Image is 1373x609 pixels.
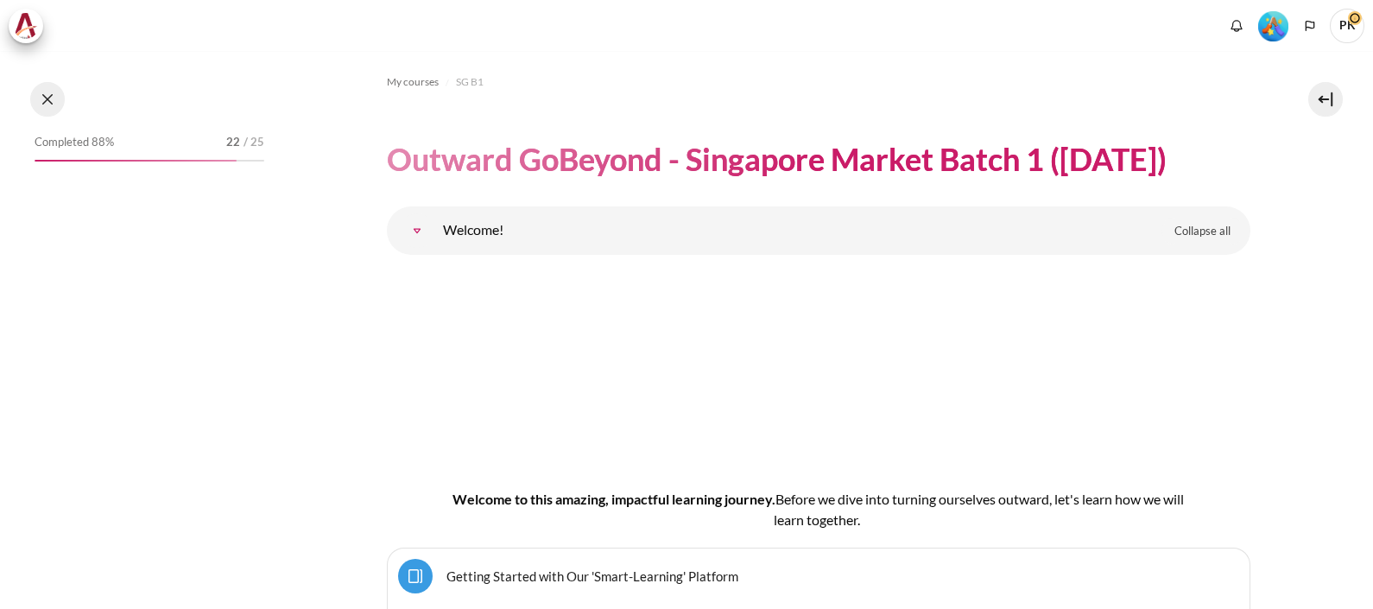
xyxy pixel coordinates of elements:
[9,9,52,43] a: Architeck Architeck
[774,491,1184,528] span: efore we dive into turning ourselves outward, let's learn how we will learn together.
[1297,13,1323,39] button: Languages
[442,489,1195,530] h4: Welcome to this amazing, impactful learning journey.
[14,13,38,39] img: Architeck
[1251,10,1295,41] a: Level #5
[456,74,484,90] span: SG B1
[1330,9,1364,43] a: User menu
[244,134,264,151] span: / 25
[387,74,439,90] span: My courses
[1258,11,1288,41] img: Level #5
[387,139,1167,180] h1: Outward GoBeyond - Singapore Market Batch 1 ([DATE])
[1224,13,1250,39] div: Show notification window with no new notifications
[387,68,1250,96] nav: Navigation bar
[1161,217,1243,246] a: Collapse all
[1174,223,1231,240] span: Collapse all
[35,160,237,162] div: 88%
[35,134,114,151] span: Completed 88%
[446,568,738,584] a: Getting Started with Our 'Smart-Learning' Platform
[456,72,484,92] a: SG B1
[226,134,240,151] span: 22
[400,213,434,248] a: Welcome!
[1330,9,1364,43] span: PK
[775,491,784,507] span: B
[387,72,439,92] a: My courses
[1258,10,1288,41] div: Level #5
